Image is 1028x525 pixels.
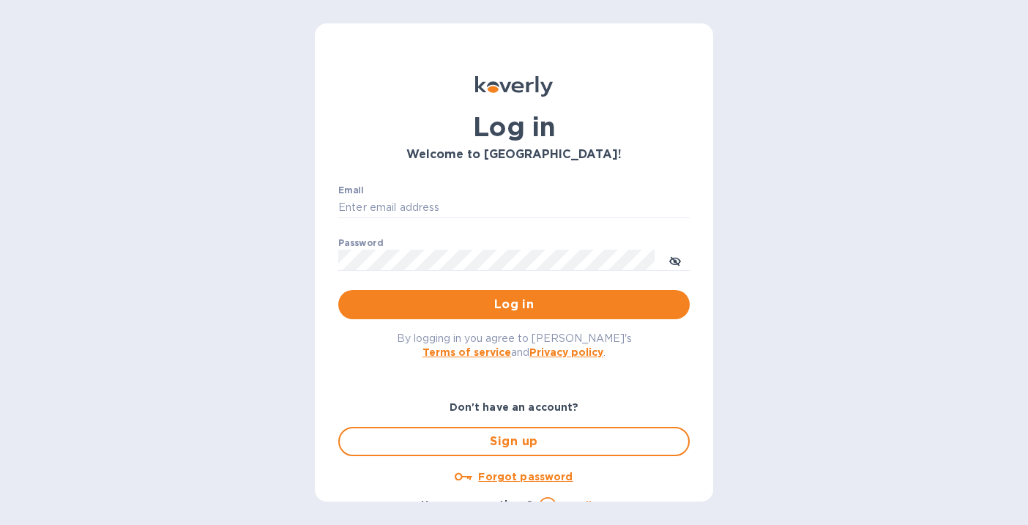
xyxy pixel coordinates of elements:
b: Don't have an account? [450,401,579,413]
a: Privacy policy [529,346,603,358]
a: Email us [562,499,607,511]
button: Sign up [338,427,690,456]
label: Password [338,239,383,247]
span: By logging in you agree to [PERSON_NAME]'s and . [397,332,632,358]
span: Sign up [351,433,677,450]
label: Email [338,186,364,195]
u: Forgot password [478,471,573,483]
button: Log in [338,290,690,319]
b: Have any questions? [421,499,533,510]
span: Log in [350,296,678,313]
img: Koverly [475,76,553,97]
a: Terms of service [422,346,511,358]
h3: Welcome to [GEOGRAPHIC_DATA]! [338,148,690,162]
button: toggle password visibility [660,245,690,275]
input: Enter email address [338,197,690,219]
h1: Log in [338,111,690,142]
